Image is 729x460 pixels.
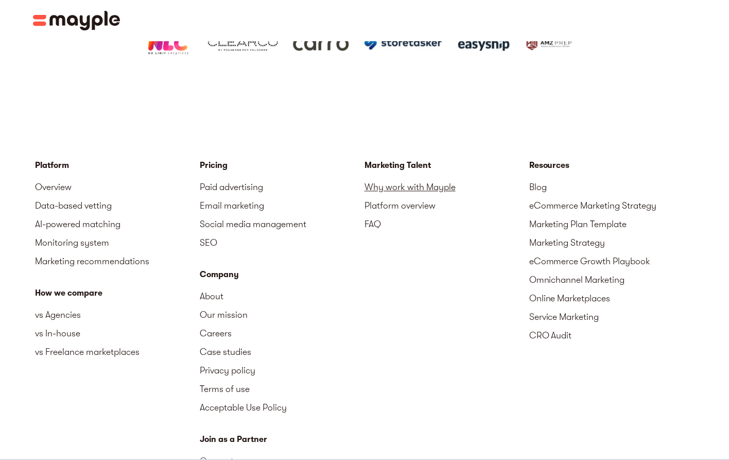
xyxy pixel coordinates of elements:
[200,215,364,234] a: Social media management
[35,234,200,252] a: Monitoring system
[35,343,200,362] a: vs Freelance marketplaces
[529,215,694,234] a: Marketing Plan Template
[200,325,364,343] a: Careers
[33,11,120,30] img: Mayple logo
[200,434,364,446] div: Join as a Partner
[529,234,694,252] a: Marketing Strategy
[529,271,694,289] a: Omnichannel Marketing
[529,289,694,308] a: Online Marketplaces
[200,399,364,417] a: Acceptable Use Policy
[200,306,364,325] a: Our mission
[35,287,200,300] div: How we compare
[35,325,200,343] a: vs In-house
[200,178,364,197] a: Paid advertising
[529,308,694,327] a: Service Marketing
[364,160,529,172] div: Marketing Talent
[200,343,364,362] a: Case studies
[678,411,729,460] iframe: Chat Widget
[35,306,200,325] a: vs Agencies
[200,160,364,172] a: Pricing
[529,197,694,215] a: eCommerce Marketing Strategy
[200,197,364,215] a: Email marketing
[35,215,200,234] a: AI-powered matching
[364,178,529,197] a: Why work with Mayple
[529,160,694,172] div: Resources
[200,362,364,380] a: Privacy policy
[35,197,200,215] a: Data-based vetting
[364,215,529,234] a: FAQ
[200,380,364,399] a: Terms of use
[35,178,200,197] a: Overview
[200,287,364,306] a: About
[529,252,694,271] a: eCommerce Growth Playbook
[364,197,529,215] a: Platform overview
[529,327,694,345] a: CRO Audit
[35,160,200,172] div: Platform
[200,234,364,252] a: SEO
[529,178,694,197] a: Blog
[35,252,200,271] a: Marketing recommendations
[200,269,364,281] div: Company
